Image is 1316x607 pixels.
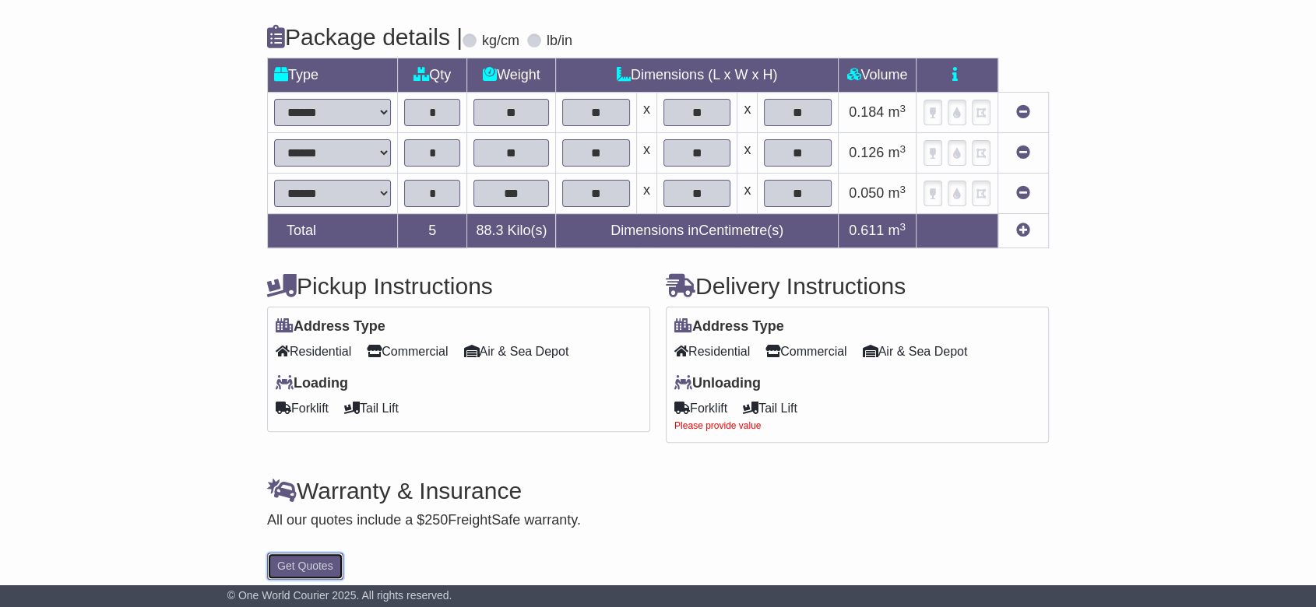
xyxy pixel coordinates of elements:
span: m [888,185,906,201]
td: Qty [398,58,467,93]
label: Address Type [276,318,385,335]
span: Residential [674,339,750,363]
span: Commercial [765,339,846,363]
span: 88.3 [476,223,503,238]
td: 5 [398,214,467,248]
span: 0.184 [849,104,884,120]
sup: 3 [899,103,906,114]
label: Unloading [674,375,761,392]
span: Commercial [367,339,448,363]
h4: Pickup Instructions [267,273,650,299]
span: © One World Courier 2025. All rights reserved. [227,589,452,602]
span: Forklift [276,396,329,420]
td: Dimensions (L x W x H) [556,58,839,93]
div: Please provide value [674,420,1040,431]
span: 250 [424,512,448,528]
a: Remove this item [1016,185,1030,201]
span: Tail Lift [344,396,399,420]
sup: 3 [899,221,906,233]
td: x [737,133,758,174]
td: Type [268,58,398,93]
span: m [888,223,906,238]
td: x [737,174,758,214]
a: Remove this item [1016,145,1030,160]
label: Address Type [674,318,784,335]
h4: Warranty & Insurance [267,478,1049,503]
sup: 3 [899,143,906,155]
td: x [636,93,656,133]
div: All our quotes include a $ FreightSafe warranty. [267,512,1049,529]
span: 0.050 [849,185,884,201]
td: x [737,93,758,133]
a: Add new item [1016,223,1030,238]
span: m [888,145,906,160]
a: Remove this item [1016,104,1030,120]
td: Kilo(s) [467,214,556,248]
td: Volume [838,58,916,93]
span: Tail Lift [743,396,797,420]
label: Loading [276,375,348,392]
button: Get Quotes [267,553,343,580]
h4: Delivery Instructions [666,273,1049,299]
h4: Package details | [267,24,463,50]
span: Air & Sea Depot [863,339,968,363]
span: 0.611 [849,223,884,238]
td: Weight [467,58,556,93]
span: Air & Sea Depot [464,339,569,363]
span: Forklift [674,396,727,420]
span: Residential [276,339,351,363]
sup: 3 [899,184,906,195]
span: 0.126 [849,145,884,160]
label: kg/cm [482,33,519,50]
label: lb/in [547,33,572,50]
td: x [636,174,656,214]
span: m [888,104,906,120]
td: Total [268,214,398,248]
td: Dimensions in Centimetre(s) [556,214,839,248]
td: x [636,133,656,174]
